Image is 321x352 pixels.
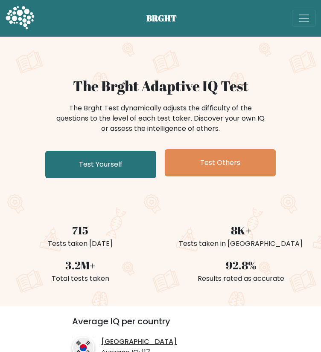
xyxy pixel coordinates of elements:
button: Toggle navigation [292,10,316,27]
div: The Brght Test dynamically adjusts the difficulty of the questions to the level of each test take... [54,103,267,134]
div: Total tests taken [5,274,155,284]
div: Tests taken [DATE] [5,239,155,249]
a: Test Yourself [45,151,156,178]
h1: The Brght Adaptive IQ Test [5,78,316,95]
div: 3.2M+ [5,257,155,274]
a: Test Others [165,149,276,176]
div: Tests taken in [GEOGRAPHIC_DATA] [166,239,316,249]
div: Results rated as accurate [166,274,316,284]
a: [GEOGRAPHIC_DATA] [101,338,177,346]
h3: Average IQ per country [72,316,249,333]
div: 92.8% [166,257,316,274]
div: 715 [5,222,155,239]
div: 8K+ [166,222,316,239]
span: BRGHT [146,12,187,25]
